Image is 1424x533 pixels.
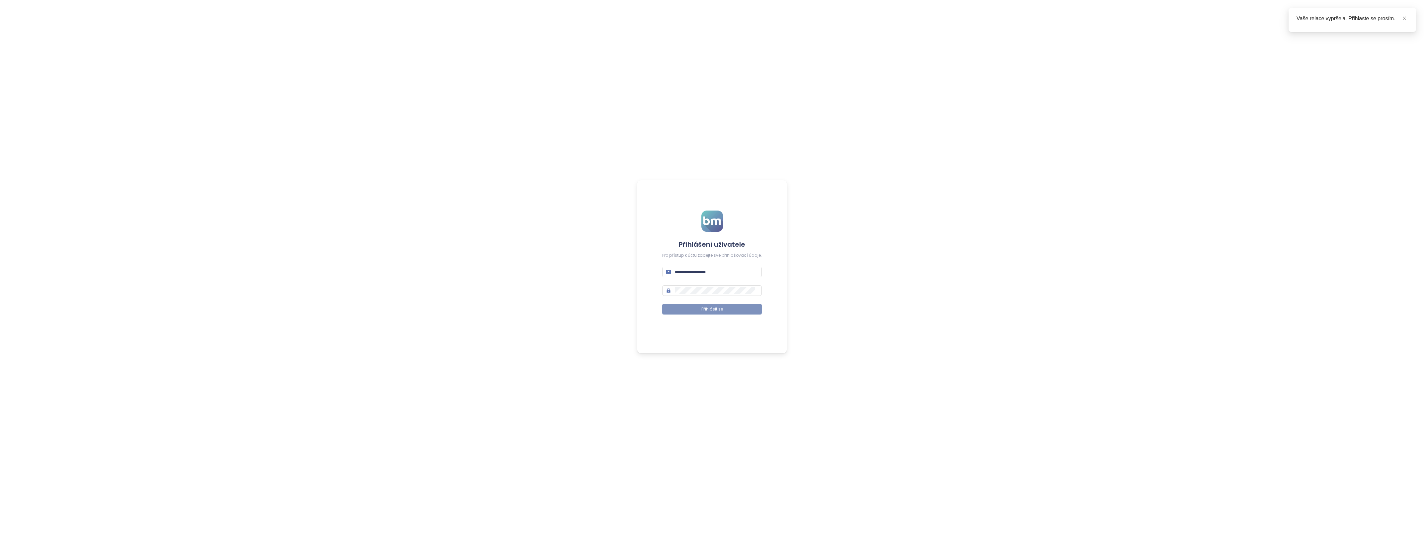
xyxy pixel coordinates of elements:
div: Pro přístup k účtu zadejte své přihlašovací údaje. [662,252,762,259]
span: Přihlásit se [701,306,723,312]
h4: Přihlášení uživatele [662,240,762,249]
span: mail [666,270,671,274]
button: Přihlásit se [662,304,762,314]
span: lock [666,288,671,293]
img: logo [701,211,723,232]
span: close [1402,16,1407,21]
div: Vaše relace vypršela. Přihlaste se prosím. [1297,15,1408,23]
